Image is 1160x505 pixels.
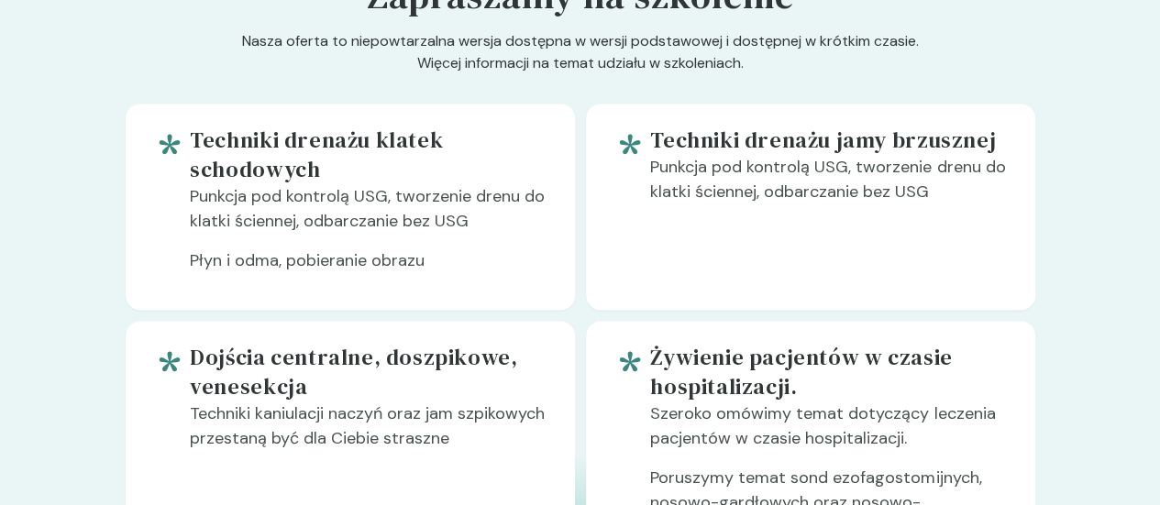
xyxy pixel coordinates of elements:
[650,156,1005,203] font: Punkcja pod kontrolą USG, tworzenie drenu do klatki ściennej, odbarczanie bez USG
[190,185,545,232] font: Punkcja pod kontrolą USG, tworzenie drenu do klatki ściennej, odbarczanie bez USG
[650,342,952,401] font: Żywienie pacjentów w czasie hospitalizacji.
[190,402,545,449] font: Techniki kaniulacji naczyń oraz jam szpikowych przestaną być dla Ciebie straszne
[190,342,517,401] font: Dojścia centralne, doszpikowe, venesekcja
[190,249,425,271] font: Płyn i odma, pobieranie obrazu
[242,31,919,72] font: Nasza oferta to niepowtarzalna wersja dostępna w wersji podstawowej i dostępnej w krótkim czasie....
[190,125,443,184] font: Techniki drenażu klatek schodowych
[650,125,996,155] font: Techniki drenażu jamy brzusznej
[650,402,995,449] font: Szeroko omówimy temat dotyczący leczenia pacjentów w czasie hospitalizacji.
